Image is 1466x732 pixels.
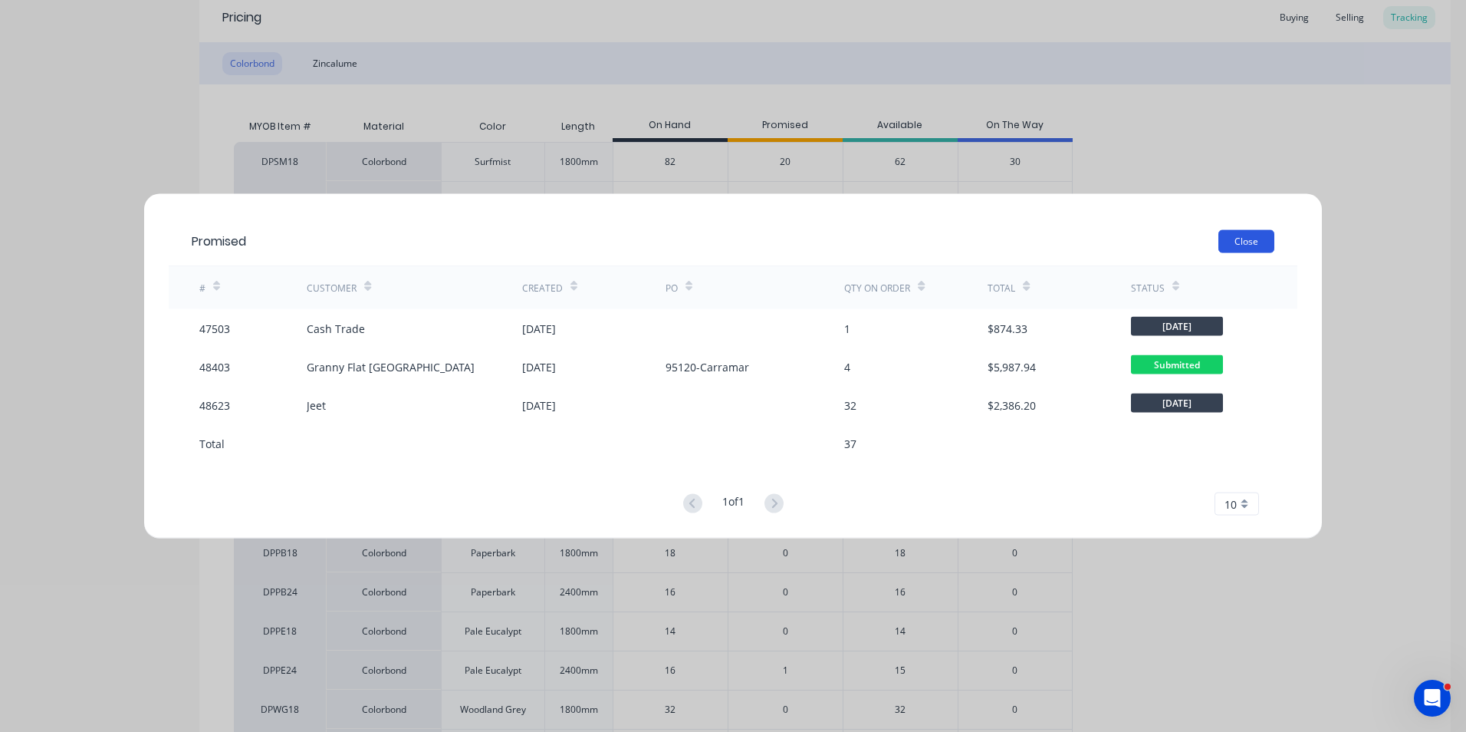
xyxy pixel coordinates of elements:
iframe: Intercom live chat [1414,680,1451,717]
span: [DATE] [1131,316,1223,335]
span: 10 [1224,496,1237,513]
div: PO [666,281,678,295]
div: # [199,281,205,295]
span: Submitted [1131,354,1223,374]
div: Created [522,281,563,295]
div: [DATE] [522,358,556,374]
div: 4 [844,358,850,374]
div: $5,987.94 [988,358,1036,374]
div: Cash Trade [307,320,365,336]
div: 32 [844,397,856,413]
div: [DATE] [522,320,556,336]
div: 48403 [199,358,230,374]
div: $874.33 [988,320,1027,336]
div: Qty on order [844,281,910,295]
div: 48623 [199,397,230,413]
div: 1 of 1 [722,493,745,516]
div: Status [1131,281,1165,295]
div: Total [199,435,225,451]
div: 1 [844,320,850,336]
div: $2,386.20 [988,397,1036,413]
div: 37 [844,435,856,451]
button: Close [1218,230,1274,253]
div: Granny Flat [GEOGRAPHIC_DATA] [307,358,475,374]
span: [DATE] [1131,393,1223,412]
div: Promised [192,232,246,251]
div: [DATE] [522,397,556,413]
div: Jeet [307,397,326,413]
div: 95120-Carramar [666,358,749,374]
div: Customer [307,281,357,295]
div: 47503 [199,320,230,336]
div: Total [988,281,1015,295]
